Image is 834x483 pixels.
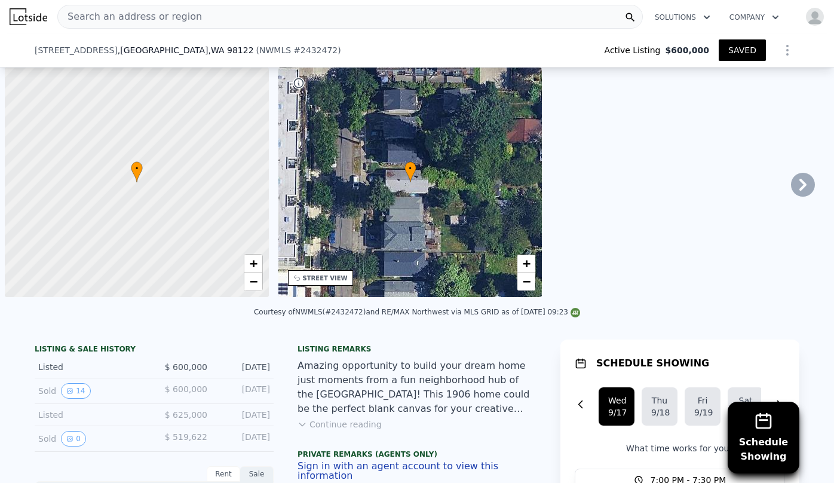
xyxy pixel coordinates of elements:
div: 9/18 [651,406,668,418]
div: STREET VIEW [303,274,348,283]
div: 9/17 [608,406,625,418]
a: Zoom in [517,255,535,273]
div: • [131,161,143,182]
span: , WA 98122 [208,45,253,55]
a: Zoom in [244,255,262,273]
img: avatar [805,7,824,26]
span: $ 600,000 [165,362,207,372]
span: Active Listing [605,44,666,56]
span: • [131,163,143,174]
div: [DATE] [217,409,270,421]
button: Continue reading [298,418,382,430]
button: Wed9/17 [599,387,634,426]
span: $ 625,000 [165,410,207,420]
button: View historical data [61,383,90,399]
button: Fri9/19 [685,387,720,426]
img: Lotside [10,8,47,25]
div: [DATE] [217,383,270,399]
span: + [523,256,531,271]
img: NWMLS Logo [571,308,580,317]
span: $ 600,000 [165,384,207,394]
div: Rent [207,466,240,482]
div: 9/19 [694,406,711,418]
span: [STREET_ADDRESS] [35,44,118,56]
span: NWMLS [259,45,291,55]
div: Fri [694,395,711,406]
div: Sold [38,431,145,447]
div: LISTING & SALE HISTORY [35,344,274,356]
div: Sale [240,466,274,482]
span: # 2432472 [293,45,338,55]
span: Search an address or region [58,10,202,24]
span: $ 519,622 [165,432,207,442]
button: Solutions [645,7,720,28]
span: − [523,274,531,289]
button: Thu9/18 [642,387,677,426]
div: Listing remarks [298,344,536,354]
span: $600,000 [665,44,709,56]
div: Listed [38,361,145,373]
p: What time works for you? [575,442,785,454]
button: Company [720,7,789,28]
div: Sold [38,383,145,399]
div: [DATE] [217,431,270,447]
div: Listed [38,409,145,421]
div: Thu [651,395,668,406]
button: View historical data [61,431,86,447]
a: Zoom out [244,273,262,291]
div: [DATE] [217,361,270,373]
button: Sat9/20 [728,387,764,426]
span: , [GEOGRAPHIC_DATA] [118,44,254,56]
button: SAVED [719,39,766,61]
span: − [249,274,257,289]
div: Wed [608,395,625,406]
div: ( ) [256,44,341,56]
span: • [404,163,416,174]
button: ScheduleShowing [728,402,799,473]
div: • [404,161,416,182]
div: Sat [737,395,754,406]
div: Courtesy of NWMLS (#2432472) and RE/MAX Northwest via MLS GRID as of [DATE] 09:23 [254,308,580,316]
h1: SCHEDULE SHOWING [596,356,709,371]
div: Amazing opportunity to build your dream home just moments from a fun neighborhood hub of the [GEO... [298,359,536,416]
div: Private Remarks (Agents Only) [298,450,536,461]
span: + [249,256,257,271]
button: Show Options [775,38,799,62]
button: Sign in with an agent account to view this information [298,461,536,481]
a: Zoom out [517,273,535,291]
